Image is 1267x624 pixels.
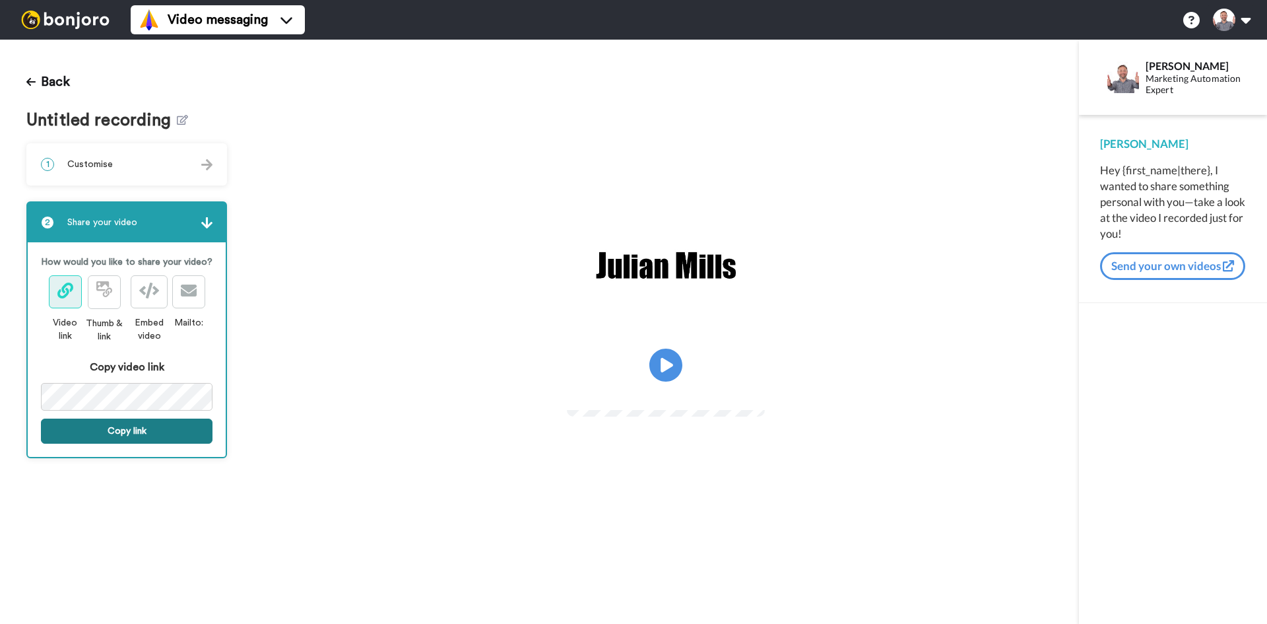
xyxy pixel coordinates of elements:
button: Copy link [41,419,212,444]
img: Full screen [740,385,753,398]
span: 1 [41,158,54,171]
img: Profile Image [1107,61,1139,93]
div: Embed video [126,316,172,343]
div: Mailto: [172,316,205,329]
div: Hey {first_name|there}, I wanted to share something personal with you—take a look at the video I ... [1100,162,1246,242]
button: Back [26,66,70,98]
img: bj-logo-header-white.svg [16,11,115,29]
img: arrow.svg [201,159,212,170]
span: Share your video [67,216,137,229]
div: Thumb & link [82,317,126,343]
img: vm-color.svg [139,9,160,30]
div: Copy video link [41,359,212,375]
span: 2 [41,216,54,229]
button: Send your own videos [1100,252,1245,280]
img: f8494b91-53e0-4db8-ac0e-ddbef9ae8874 [593,244,738,287]
img: arrow.svg [201,217,212,228]
span: Untitled recording [26,111,177,130]
span: Customise [67,158,113,171]
span: Video messaging [168,11,268,29]
p: How would you like to share your video? [41,256,212,269]
div: [PERSON_NAME] [1100,136,1246,152]
div: [PERSON_NAME] [1146,59,1245,72]
div: Video link [48,316,82,343]
div: Marketing Automation Expert [1146,73,1245,96]
div: 1Customise [26,143,227,186]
